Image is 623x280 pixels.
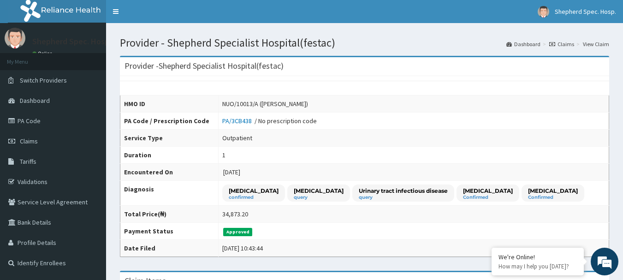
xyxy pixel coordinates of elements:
small: Confirmed [463,195,513,200]
p: [MEDICAL_DATA] [294,187,344,195]
a: Dashboard [506,40,540,48]
span: Switch Providers [20,76,67,84]
p: [MEDICAL_DATA] [528,187,578,195]
small: query [359,195,448,200]
div: [DATE] 10:43:44 [222,244,263,253]
h1: Provider - Shepherd Specialist Hospital(festac) [120,37,609,49]
small: query [294,195,344,200]
small: confirmed [229,195,279,200]
a: PA/3CB438 [222,117,255,125]
p: Shepherd Spec. Hosp. [32,37,111,46]
th: Diagnosis [120,181,219,206]
th: Total Price(₦) [120,206,219,223]
div: 34,873.20 [222,209,248,219]
th: Encountered On [120,164,219,181]
img: User Image [538,6,549,18]
p: [MEDICAL_DATA] [229,187,279,195]
a: Claims [549,40,574,48]
p: Urinary tract infectious disease [359,187,448,195]
th: Service Type [120,130,219,147]
th: PA Code / Prescription Code [120,113,219,130]
div: NUO/10013/A ([PERSON_NAME]) [222,99,308,108]
span: Approved [223,228,252,236]
div: Outpatient [222,133,252,143]
th: HMO ID [120,95,219,113]
span: [DATE] [223,168,240,176]
a: Online [32,50,54,57]
img: User Image [5,28,25,48]
p: How may I help you today? [498,262,577,270]
span: Dashboard [20,96,50,105]
h3: Provider - Shepherd Specialist Hospital(festac) [125,62,284,70]
div: 1 [222,150,225,160]
div: / No prescription code [222,116,317,125]
span: Shepherd Spec. Hosp. [555,7,616,16]
span: Claims [20,137,38,145]
div: We're Online! [498,253,577,261]
th: Duration [120,147,219,164]
span: Tariffs [20,157,36,166]
p: [MEDICAL_DATA] [463,187,513,195]
a: View Claim [583,40,609,48]
small: Confirmed [528,195,578,200]
th: Date Filed [120,240,219,257]
th: Payment Status [120,223,219,240]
